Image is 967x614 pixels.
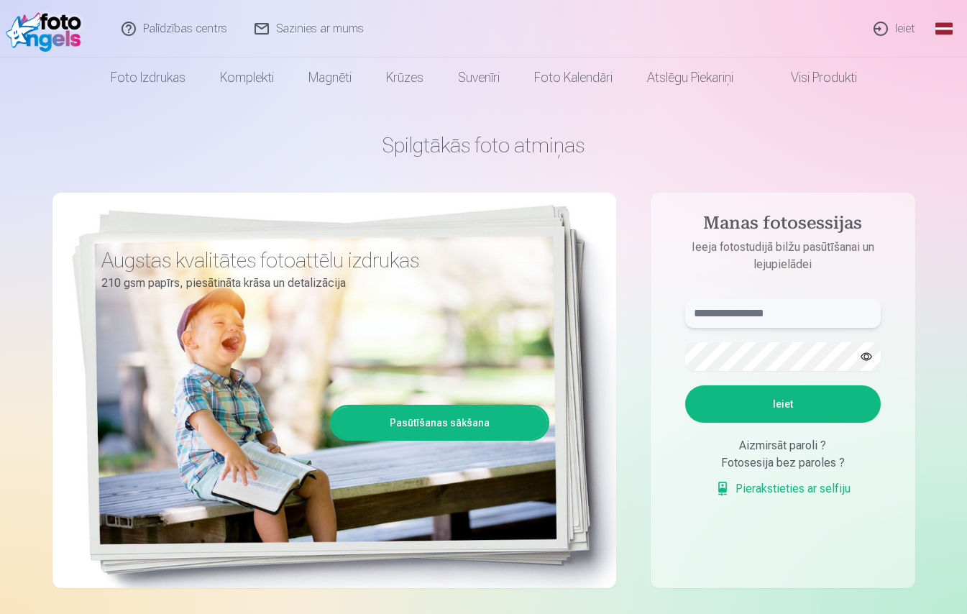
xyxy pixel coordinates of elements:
[671,213,895,239] h4: Manas fotosessijas
[517,58,630,98] a: Foto kalendāri
[52,132,915,158] h1: Spilgtākās foto atmiņas
[332,407,547,439] a: Pasūtīšanas sākšana
[291,58,369,98] a: Magnēti
[685,385,881,423] button: Ieiet
[715,480,851,498] a: Pierakstieties ar selfiju
[751,58,874,98] a: Visi produkti
[203,58,291,98] a: Komplekti
[369,58,441,98] a: Krūzes
[93,58,203,98] a: Foto izdrukas
[671,239,895,273] p: Ieeja fotostudijā bilžu pasūtīšanai un lejupielādei
[630,58,751,98] a: Atslēgu piekariņi
[101,247,539,273] h3: Augstas kvalitātes fotoattēlu izdrukas
[441,58,517,98] a: Suvenīri
[685,454,881,472] div: Fotosesija bez paroles ?
[101,273,539,293] p: 210 gsm papīrs, piesātināta krāsa un detalizācija
[685,437,881,454] div: Aizmirsāt paroli ?
[6,6,88,52] img: /fa1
